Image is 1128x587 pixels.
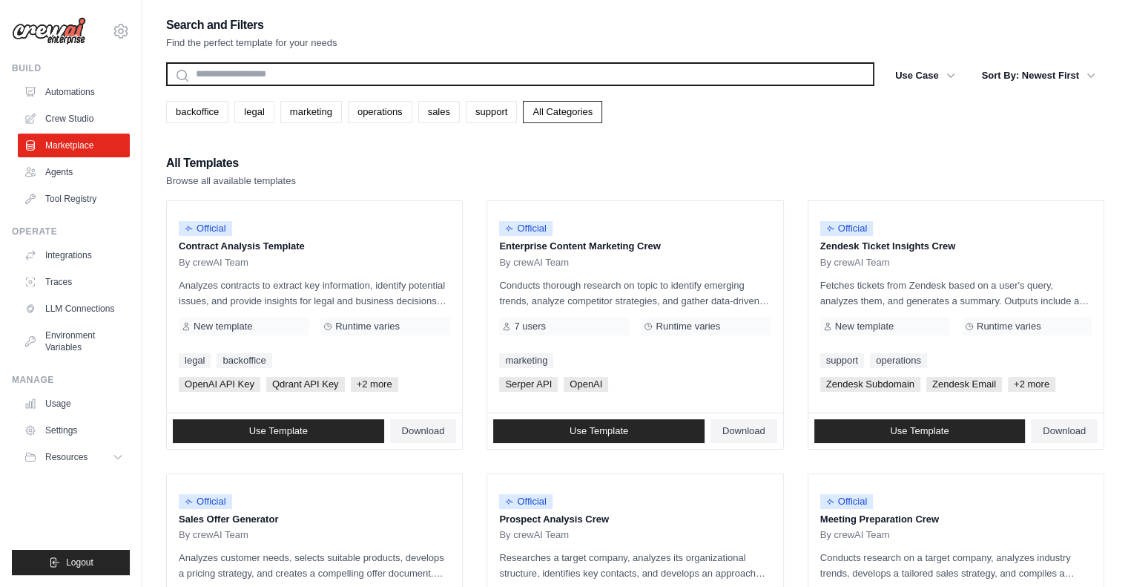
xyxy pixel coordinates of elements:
span: Download [402,425,445,437]
a: Traces [18,270,130,294]
p: Fetches tickets from Zendesk based on a user's query, analyzes them, and generates a summary. Out... [820,278,1092,309]
span: Use Template [570,425,628,437]
a: Environment Variables [18,324,130,359]
a: legal [179,353,211,368]
p: Browse all available templates [166,174,296,188]
p: Contract Analysis Template [179,239,450,254]
a: backoffice [166,101,228,123]
span: Zendesk Subdomain [820,377,920,392]
span: Zendesk Email [926,377,1002,392]
span: Download [1043,425,1086,437]
button: Resources [18,445,130,469]
a: All Categories [523,101,602,123]
a: Use Template [814,419,1026,443]
span: Logout [66,557,93,568]
button: Use Case [886,62,964,89]
a: marketing [499,353,553,368]
a: Use Template [173,419,384,443]
a: Use Template [493,419,705,443]
a: LLM Connections [18,297,130,321]
a: Usage [18,392,130,416]
p: Analyzes customer needs, selects suitable products, develops a pricing strategy, and creates a co... [179,550,450,581]
span: Official [179,494,232,509]
span: Runtime varies [656,321,720,332]
p: Zendesk Ticket Insights Crew [820,239,1092,254]
div: Operate [12,226,130,237]
span: New template [194,321,252,332]
span: OpenAI [564,377,608,392]
h2: All Templates [166,153,296,174]
a: Integrations [18,243,130,267]
span: Official [499,494,553,509]
a: legal [234,101,274,123]
a: Automations [18,80,130,104]
div: Build [12,62,130,74]
span: Qdrant API Key [266,377,345,392]
span: Serper API [499,377,558,392]
p: Conducts research on a target company, analyzes industry trends, develops a tailored sales strate... [820,550,1092,581]
span: Runtime varies [977,321,1041,332]
span: +2 more [351,377,398,392]
span: New template [835,321,894,332]
a: operations [348,101,412,123]
span: Official [820,494,874,509]
img: Logo [12,17,86,45]
a: Download [390,419,457,443]
span: By crewAI Team [820,257,890,269]
span: By crewAI Team [820,529,890,541]
p: Meeting Preparation Crew [820,512,1092,527]
a: operations [870,353,927,368]
a: Agents [18,160,130,184]
span: Download [722,425,765,437]
a: support [820,353,864,368]
p: Sales Offer Generator [179,512,450,527]
button: Sort By: Newest First [973,62,1104,89]
a: support [466,101,517,123]
span: +2 more [1008,377,1055,392]
p: Enterprise Content Marketing Crew [499,239,771,254]
a: sales [418,101,460,123]
span: Official [499,221,553,236]
a: Tool Registry [18,187,130,211]
a: Download [710,419,777,443]
a: Marketplace [18,134,130,157]
span: 7 users [514,321,546,332]
span: Runtime varies [335,321,400,332]
span: Official [820,221,874,236]
a: backoffice [217,353,271,368]
div: Manage [12,374,130,386]
span: By crewAI Team [179,529,248,541]
span: Use Template [249,425,308,437]
button: Logout [12,550,130,575]
p: Prospect Analysis Crew [499,512,771,527]
span: Resources [45,451,88,463]
span: By crewAI Team [499,257,569,269]
p: Analyzes contracts to extract key information, identify potential issues, and provide insights fo... [179,278,450,309]
a: Download [1031,419,1098,443]
p: Find the perfect template for your needs [166,36,337,50]
p: Conducts thorough research on topic to identify emerging trends, analyze competitor strategies, a... [499,278,771,309]
span: By crewAI Team [179,257,248,269]
p: Researches a target company, analyzes its organizational structure, identifies key contacts, and ... [499,550,771,581]
span: By crewAI Team [499,529,569,541]
span: Official [179,221,232,236]
span: Use Template [890,425,949,437]
h2: Search and Filters [166,15,337,36]
a: Crew Studio [18,107,130,131]
span: OpenAI API Key [179,377,260,392]
a: Settings [18,419,130,442]
a: marketing [280,101,342,123]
